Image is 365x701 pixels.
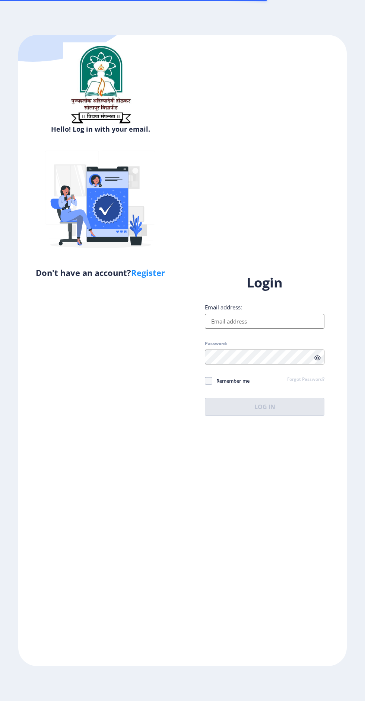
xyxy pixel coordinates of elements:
[24,125,177,134] h6: Hello! Log in with your email.
[131,267,165,278] a: Register
[63,42,138,126] img: sulogo.png
[35,136,166,267] img: Verified-rafiki.svg
[205,341,227,347] label: Password:
[205,398,324,416] button: Log In
[205,303,242,311] label: Email address:
[24,267,177,279] h5: Don't have an account?
[205,314,324,329] input: Email address
[212,376,250,385] span: Remember me
[287,376,324,383] a: Forgot Password?
[205,274,324,292] h1: Login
